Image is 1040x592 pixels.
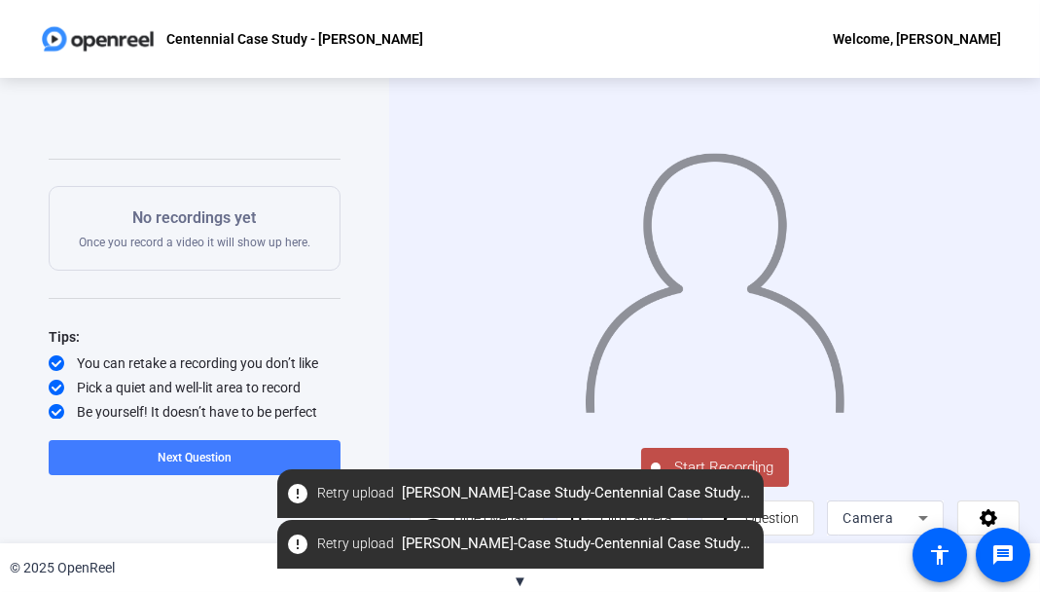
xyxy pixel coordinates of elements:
[287,533,310,556] mat-icon: error
[421,505,446,530] mat-icon: person
[79,206,310,230] p: No recordings yet
[833,27,1001,51] div: Welcome, [PERSON_NAME]
[568,505,592,530] mat-icon: flip
[49,353,341,373] div: You can retake a recording you don’t like
[277,527,764,562] span: [PERSON_NAME]-Case Study-Centennial Case Study- [PERSON_NAME]-1756385990499-webcam
[641,448,789,487] button: Start Recording
[556,500,688,536] button: Flip Camera
[49,378,341,397] div: Pick a quiet and well-lit area to record
[39,19,157,58] img: OpenReel logo
[661,457,789,479] span: Start Recording
[10,558,115,578] div: © 2025 OpenReel
[843,510,893,526] span: Camera
[166,27,423,51] p: Centennial Case Study - [PERSON_NAME]
[513,573,527,590] span: ▼
[713,505,737,530] mat-icon: question_mark
[701,500,814,536] button: Question
[49,402,341,422] div: Be yourself! It doesn’t have to be perfect
[318,534,395,554] span: Retry upload
[583,137,846,412] img: overlay
[991,543,1015,567] mat-icon: message
[453,510,528,526] span: Hide Overlay
[158,451,232,464] span: Next Question
[277,476,764,511] span: [PERSON_NAME]-Case Study-Centennial Case Study- [PERSON_NAME]-1756386200243-webcam
[318,483,395,503] span: Retry upload
[287,482,310,505] mat-icon: error
[49,325,341,349] div: Tips:
[410,500,544,536] button: Hide Overlay
[745,510,799,526] span: Question
[49,440,341,475] button: Next Question
[600,510,672,526] span: Flip Camera
[79,206,310,250] div: Once you record a video it will show up here.
[928,543,951,567] mat-icon: accessibility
